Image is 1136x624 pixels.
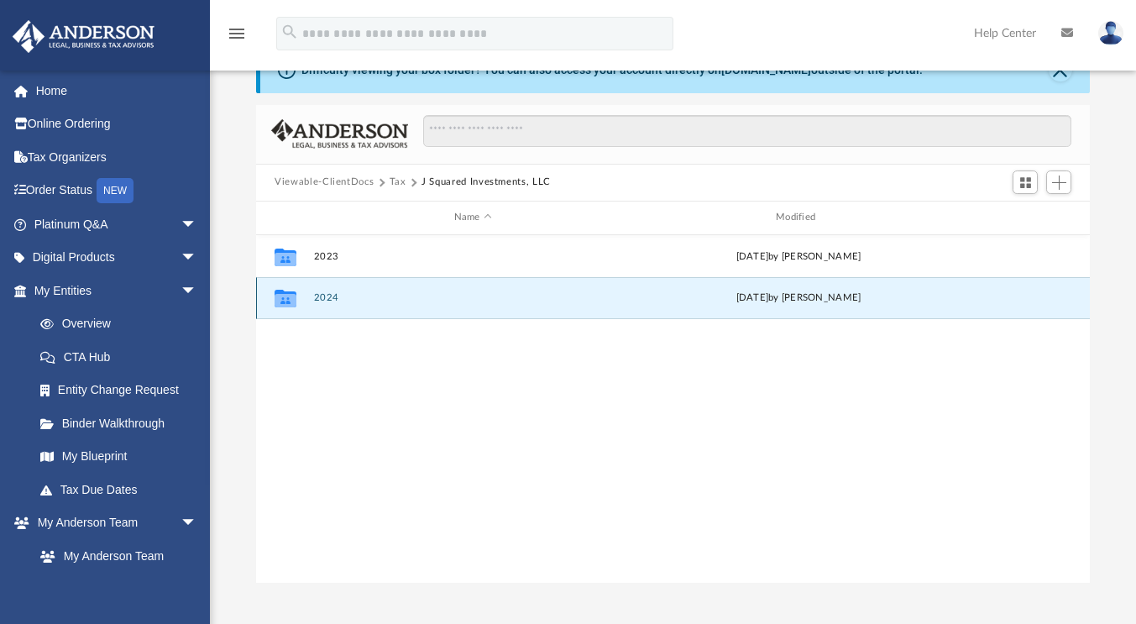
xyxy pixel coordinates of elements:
a: My Anderson Team [24,539,206,573]
button: 2023 [314,251,632,262]
button: J Squared Investments, LLC [421,175,551,190]
button: Tax [390,175,406,190]
a: Entity Change Request [24,374,222,407]
img: Anderson Advisors Platinum Portal [8,20,160,53]
a: Binder Walkthrough [24,406,222,440]
div: id [965,210,1082,225]
span: arrow_drop_down [181,274,214,308]
i: menu [227,24,247,44]
a: menu [227,32,247,44]
a: Tax Organizers [12,140,222,174]
button: Switch to Grid View [1013,170,1038,194]
div: [DATE] by [PERSON_NAME] [640,249,958,264]
a: Platinum Q&Aarrow_drop_down [12,207,222,241]
input: Search files and folders [423,115,1071,147]
button: 2024 [314,292,632,303]
div: Name [313,210,632,225]
a: CTA Hub [24,340,222,374]
img: User Pic [1098,21,1123,45]
a: Home [12,74,222,107]
div: [DATE] by [PERSON_NAME] [640,291,958,306]
div: id [264,210,306,225]
i: search [280,23,299,41]
a: Tax Due Dates [24,473,222,506]
button: Add [1046,170,1071,194]
span: arrow_drop_down [181,241,214,275]
div: NEW [97,178,133,203]
a: Digital Productsarrow_drop_down [12,241,222,275]
a: My Blueprint [24,440,214,474]
a: Overview [24,307,222,341]
a: [DOMAIN_NAME] [721,63,811,76]
a: My Entitiesarrow_drop_down [12,274,222,307]
a: Order StatusNEW [12,174,222,208]
a: My Anderson Teamarrow_drop_down [12,506,214,540]
span: arrow_drop_down [181,207,214,242]
button: Viewable-ClientDocs [275,175,374,190]
div: Modified [639,210,958,225]
a: Online Ordering [12,107,222,141]
div: grid [256,235,1090,584]
span: arrow_drop_down [181,506,214,541]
